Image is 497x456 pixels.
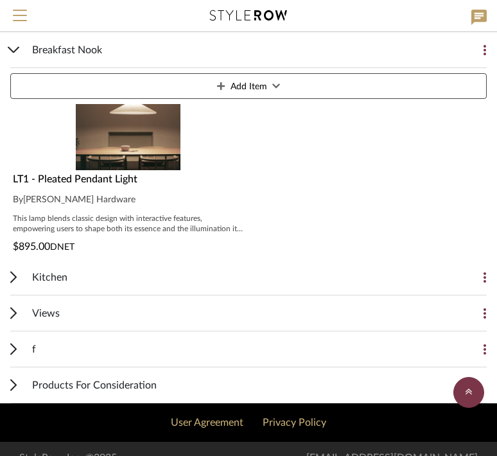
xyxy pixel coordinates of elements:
button: Add Item [10,73,487,99]
div: This lamp blends classic design with interactive features, empowering users to shape both its ess... [13,213,243,234]
a: User Agreement [171,417,243,428]
span: $895.00 [13,241,50,252]
span: LT1 - Pleated Pendant Light [13,174,137,184]
span: Add Item [231,74,267,100]
span: Views [32,306,60,321]
span: [PERSON_NAME] Hardware [23,195,135,204]
span: f [32,342,36,357]
span: Products For Consideration [32,378,157,393]
span: Kitchen [32,270,67,285]
a: Privacy Policy [263,417,326,428]
img: LT1 - Pleated Pendant Light [76,66,180,170]
span: DNET [50,243,74,252]
span: Breakfast Nook [32,42,102,58]
span: By [13,195,23,204]
div: 0 [10,66,246,170]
